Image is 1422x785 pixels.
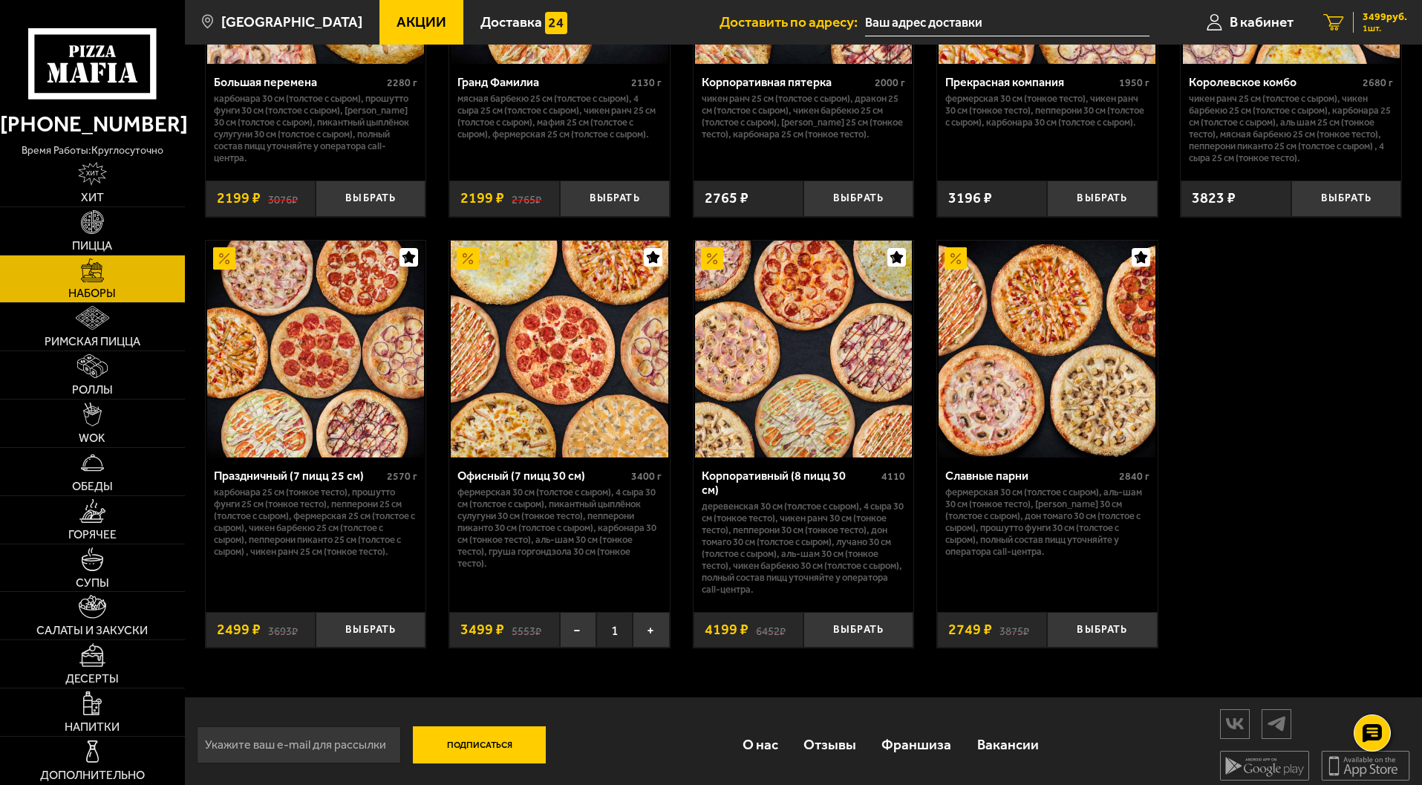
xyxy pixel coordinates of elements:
p: Фермерская 30 см (толстое с сыром), Аль-Шам 30 см (тонкое тесто), [PERSON_NAME] 30 см (толстое с ... [945,486,1149,558]
p: Фермерская 30 см (толстое с сыром), 4 сыра 30 см (толстое с сыром), Пикантный цыплёнок сулугуни 3... [457,486,662,570]
span: 2765 ₽ [705,191,748,206]
button: Выбрать [1291,180,1401,217]
img: Акционный [457,247,479,270]
a: Вакансии [965,720,1051,769]
a: АкционныйКорпоративный (8 пицц 30 см) [694,241,914,457]
div: Большая перемена [214,75,384,89]
input: Укажите ваш e-mail для рассылки [197,726,401,763]
span: Санкт-Петербург, Новгородская улица, 20 [865,9,1149,36]
span: 2000 г [875,76,905,89]
div: Прекрасная компания [945,75,1115,89]
a: АкционныйСлавные парни [937,241,1158,457]
p: Карбонара 25 см (тонкое тесто), Прошутто Фунги 25 см (тонкое тесто), Пепперони 25 см (толстое с с... [214,486,418,558]
div: Корпоративная пятерка [702,75,872,89]
span: 2840 г [1119,470,1149,483]
p: Чикен Ранч 25 см (толстое с сыром), Дракон 25 см (толстое с сыром), Чикен Барбекю 25 см (толстое ... [702,93,906,140]
button: Выбрать [803,180,913,217]
span: 3499 ₽ [460,622,504,637]
span: Римская пицца [45,336,140,348]
button: + [633,612,669,648]
span: 4110 [881,470,905,483]
span: 3823 ₽ [1192,191,1236,206]
s: 3076 ₽ [268,191,298,206]
p: Чикен Ранч 25 см (толстое с сыром), Чикен Барбекю 25 см (толстое с сыром), Карбонара 25 см (толст... [1189,93,1393,164]
div: Славные парни [945,469,1115,483]
button: Выбрать [803,612,913,648]
p: Карбонара 30 см (толстое с сыром), Прошутто Фунги 30 см (толстое с сыром), [PERSON_NAME] 30 см (т... [214,93,418,164]
img: Корпоративный (8 пицц 30 см) [695,241,912,457]
a: АкционныйПраздничный (7 пицц 25 см) [206,241,426,457]
div: Корпоративный (8 пицц 30 см) [702,469,878,497]
button: − [560,612,596,648]
span: 2280 г [387,76,417,89]
span: 2499 ₽ [217,622,261,637]
span: Напитки [65,721,120,733]
span: 3499 руб. [1363,12,1407,22]
s: 2765 ₽ [512,191,541,206]
img: vk [1221,711,1249,737]
s: 5553 ₽ [512,622,541,637]
button: Подписаться [413,726,547,763]
span: Супы [76,577,109,589]
button: Выбрать [316,180,425,217]
button: Выбрать [1047,180,1157,217]
img: 15daf4d41897b9f0e9f617042186c801.svg [545,12,567,34]
button: Выбрать [1047,612,1157,648]
input: Ваш адрес доставки [865,9,1149,36]
button: Выбрать [316,612,425,648]
div: Офисный (7 пицц 30 см) [457,469,627,483]
span: 2570 г [387,470,417,483]
span: [GEOGRAPHIC_DATA] [221,15,362,29]
span: Акции [397,15,446,29]
span: 3196 ₽ [948,191,992,206]
s: 3875 ₽ [999,622,1029,637]
img: Праздничный (7 пицц 25 см) [207,241,424,457]
div: Гранд Фамилиа [457,75,627,89]
span: 2199 ₽ [217,191,261,206]
span: 1 [596,612,633,648]
span: 3400 г [631,470,662,483]
span: Наборы [68,287,116,299]
span: Дополнительно [40,769,145,781]
span: Обеды [72,481,113,492]
span: Салаты и закуски [36,625,148,636]
span: Доставка [480,15,542,29]
span: 2680 г [1363,76,1393,89]
span: Роллы [72,384,113,396]
span: 1 шт. [1363,24,1407,33]
span: Десерты [65,673,119,685]
img: Акционный [945,247,967,270]
span: 2749 ₽ [948,622,992,637]
div: Праздничный (7 пицц 25 см) [214,469,384,483]
img: tg [1262,711,1291,737]
span: Горячее [68,529,117,541]
p: Мясная Барбекю 25 см (толстое с сыром), 4 сыра 25 см (толстое с сыром), Чикен Ранч 25 см (толстое... [457,93,662,140]
span: Хит [81,192,104,203]
img: Акционный [213,247,235,270]
s: 6452 ₽ [756,622,786,637]
button: Выбрать [560,180,670,217]
span: Пицца [72,240,112,252]
span: WOK [79,432,105,444]
span: В кабинет [1230,15,1294,29]
img: Акционный [701,247,723,270]
div: Королевское комбо [1189,75,1359,89]
a: АкционныйОфисный (7 пицц 30 см) [449,241,670,457]
span: 4199 ₽ [705,622,748,637]
a: Франшиза [869,720,964,769]
span: 1950 г [1119,76,1149,89]
span: 2199 ₽ [460,191,504,206]
a: О нас [729,720,790,769]
span: Доставить по адресу: [720,15,865,29]
a: Отзывы [791,720,869,769]
img: Офисный (7 пицц 30 см) [451,241,668,457]
s: 3693 ₽ [268,622,298,637]
span: 2130 г [631,76,662,89]
p: Фермерская 30 см (тонкое тесто), Чикен Ранч 30 см (тонкое тесто), Пепперони 30 см (толстое с сыро... [945,93,1149,128]
img: Славные парни [939,241,1155,457]
p: Деревенская 30 см (толстое с сыром), 4 сыра 30 см (тонкое тесто), Чикен Ранч 30 см (тонкое тесто)... [702,501,906,596]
